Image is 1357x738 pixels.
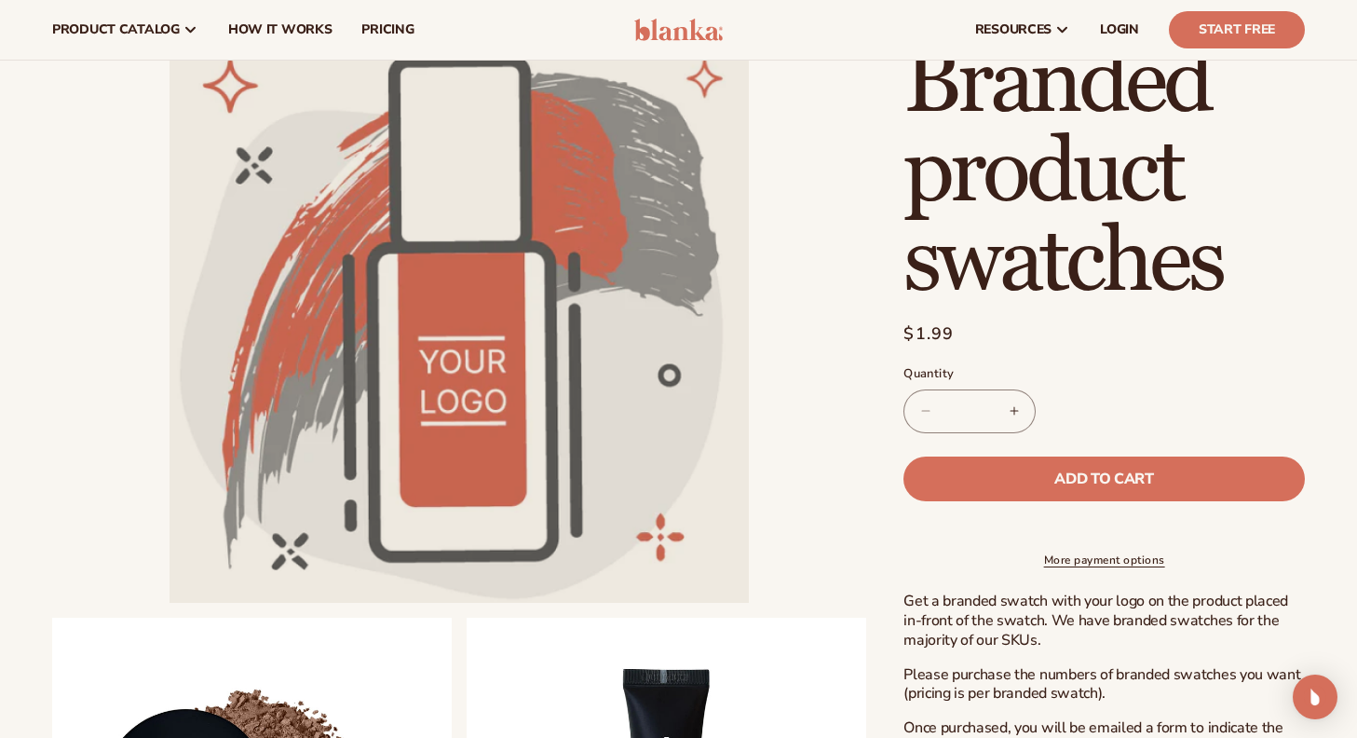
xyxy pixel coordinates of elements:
button: Add to cart [903,457,1305,501]
span: pricing [361,22,414,37]
label: Quantity [903,365,1305,384]
p: Get a branded swatch with your logo on the product placed in-front of the swatch. We have branded... [903,592,1305,649]
p: Please purchase the numbers of branded swatches you want (pricing is per branded swatch). [903,665,1305,704]
span: resources [975,22,1052,37]
h1: Branded product swatches [903,39,1305,307]
span: LOGIN [1100,22,1139,37]
span: How It Works [228,22,332,37]
span: Add to cart [1054,471,1153,486]
div: Open Intercom Messenger [1293,675,1337,719]
span: $1.99 [903,321,955,347]
a: Start Free [1169,11,1305,48]
img: logo [634,19,723,41]
a: More payment options [903,552,1305,568]
span: product catalog [52,22,180,37]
